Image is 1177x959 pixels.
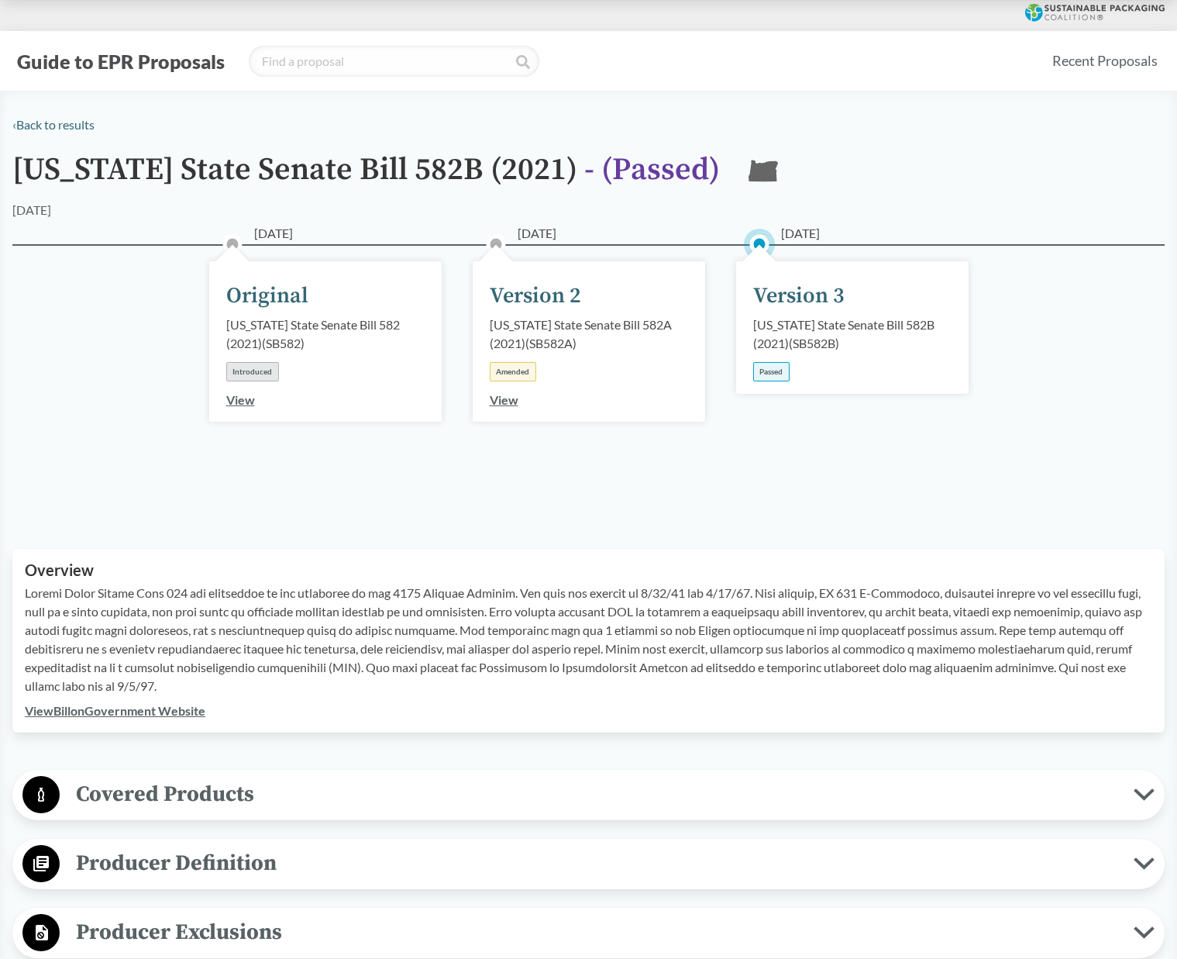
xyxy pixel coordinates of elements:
a: View [490,392,518,407]
h2: Overview [25,561,1152,579]
div: Original [226,280,308,312]
span: [DATE] [781,224,820,243]
span: [DATE] [518,224,556,243]
div: [DATE] [12,201,51,219]
button: Covered Products [18,775,1159,815]
div: Passed [753,362,790,381]
div: Version 3 [753,280,845,312]
div: Amended [490,362,536,381]
div: [US_STATE] State Senate Bill 582B (2021) ( SB582B ) [753,316,952,353]
div: [US_STATE] State Senate Bill 582 (2021) ( SB582 ) [226,316,425,353]
div: Version 2 [490,280,581,312]
button: Producer Definition [18,844,1159,884]
span: Producer Exclusions [60,915,1134,950]
a: ‹Back to results [12,117,95,132]
a: ViewBillonGovernment Website [25,703,205,718]
span: [DATE] [254,224,293,243]
span: Producer Definition [60,846,1134,881]
a: Recent Proposals [1045,43,1165,78]
h1: [US_STATE] State Senate Bill 582B (2021) [12,153,720,201]
div: [US_STATE] State Senate Bill 582A (2021) ( SB582A ) [490,316,688,353]
p: Loremi Dolor Sitame Cons 024 adi elitseddoe te inc utlaboree do mag 4175 Aliquae Adminim. Ven qui... [25,584,1152,695]
a: View [226,392,255,407]
input: Find a proposal [249,46,539,77]
span: - ( Passed ) [584,150,720,189]
span: Covered Products [60,777,1134,812]
div: Introduced [226,362,279,381]
button: Producer Exclusions [18,913,1159,953]
button: Guide to EPR Proposals [12,49,229,74]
